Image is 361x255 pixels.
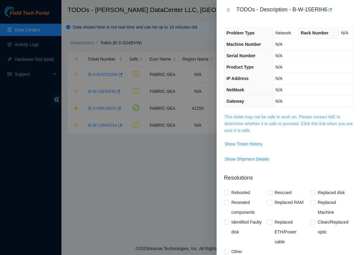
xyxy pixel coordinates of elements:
[226,42,261,47] span: Machine Number
[272,188,294,197] span: Rescued
[224,154,269,164] button: Show Shipment Details
[275,42,282,47] span: N/A
[275,30,291,35] span: Network
[275,99,282,104] span: N/A
[272,217,311,247] span: Replaced ETH/Power cable
[224,139,263,149] button: Show Ticket History
[226,87,244,92] span: NetMask
[229,217,267,237] span: Identified Faulty disk
[315,197,354,217] span: Replaced Machine
[301,30,328,35] span: Rack Number
[236,5,354,15] div: TODOs - Description - B-W-15ERIH6
[315,217,354,237] span: Clean/Replaced optic
[275,65,282,70] span: N/A
[225,156,269,162] span: Show Shipment Details
[224,114,353,133] a: This ticket may not be safe to work on. Please contact NIE to determine whether it is safe to pro...
[226,7,231,12] span: close
[315,188,347,197] span: Replaced disk
[226,99,244,104] span: Gateway
[229,197,267,217] span: Reseated components
[341,30,348,35] span: N/A
[226,30,255,35] span: Problem Type
[225,141,262,147] span: Show Ticket History
[226,65,253,70] span: Product Type
[224,169,354,182] p: Resolutions
[229,188,253,197] span: Rebooted
[275,53,282,58] span: N/A
[275,76,282,81] span: N/A
[275,87,282,92] span: N/A
[226,76,249,81] span: IP Address
[226,53,256,58] span: Serial Number
[272,197,306,207] span: Replaced RAM
[224,7,233,13] button: Close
